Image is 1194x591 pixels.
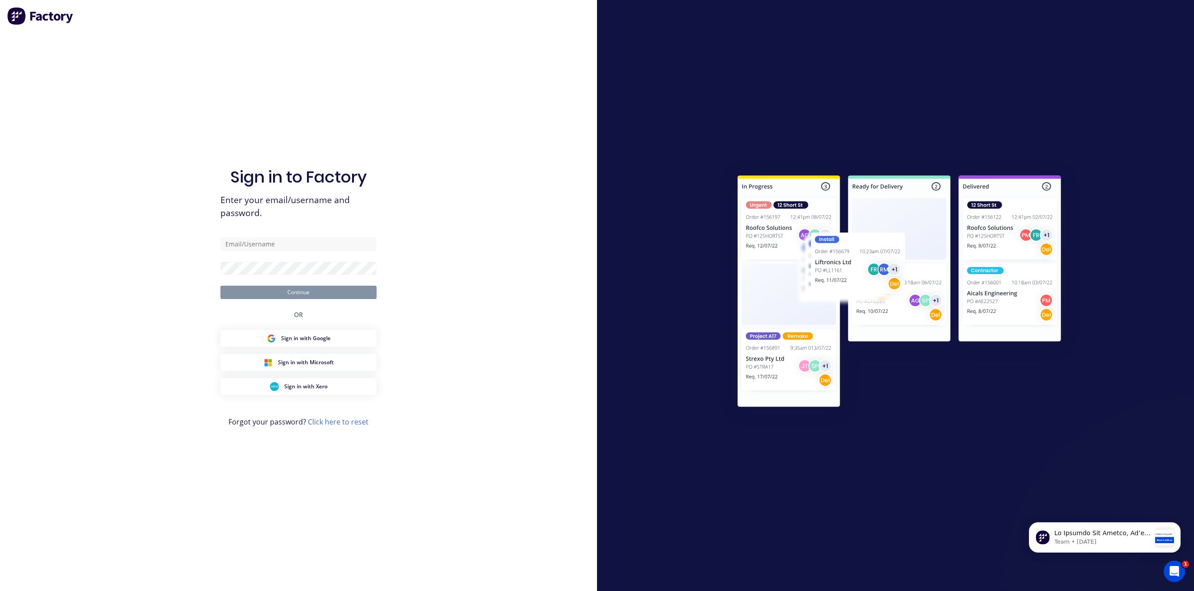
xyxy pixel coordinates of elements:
span: Forgot your password? [228,416,369,427]
a: Click here to reset [308,417,369,427]
img: Microsoft Sign in [264,358,273,367]
div: OR [294,299,303,330]
button: Xero Sign inSign in with Xero [220,378,377,395]
img: Google Sign in [267,334,276,343]
h1: Sign in to Factory [230,167,367,187]
img: Sign in [718,158,1081,428]
img: Factory [7,7,74,25]
button: Google Sign inSign in with Google [220,330,377,347]
img: Xero Sign in [270,382,279,391]
input: Email/Username [220,237,377,251]
span: 1 [1182,561,1189,568]
iframe: Intercom live chat [1164,561,1185,582]
span: Sign in with Google [281,334,331,342]
span: Sign in with Xero [284,383,328,391]
span: Enter your email/username and password. [220,194,377,220]
iframe: Intercom notifications message [1016,504,1194,567]
button: Microsoft Sign inSign in with Microsoft [220,354,377,371]
button: Continue [220,286,377,299]
span: Sign in with Microsoft [278,358,334,366]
